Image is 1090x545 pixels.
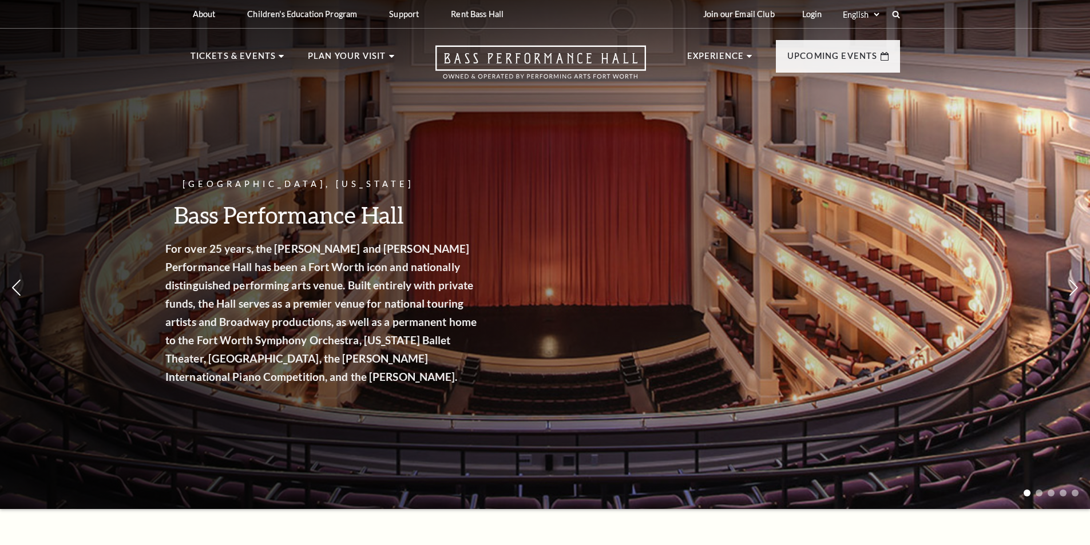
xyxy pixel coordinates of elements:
[451,9,504,19] p: Rent Bass Hall
[191,49,276,70] p: Tickets & Events
[186,242,497,383] strong: For over 25 years, the [PERSON_NAME] and [PERSON_NAME] Performance Hall has been a Fort Worth ico...
[841,9,881,20] select: Select:
[193,9,216,19] p: About
[787,49,878,70] p: Upcoming Events
[389,9,419,19] p: Support
[687,49,744,70] p: Experience
[308,49,386,70] p: Plan Your Visit
[186,200,501,229] h3: Bass Performance Hall
[186,177,501,192] p: [GEOGRAPHIC_DATA], [US_STATE]
[247,9,357,19] p: Children's Education Program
